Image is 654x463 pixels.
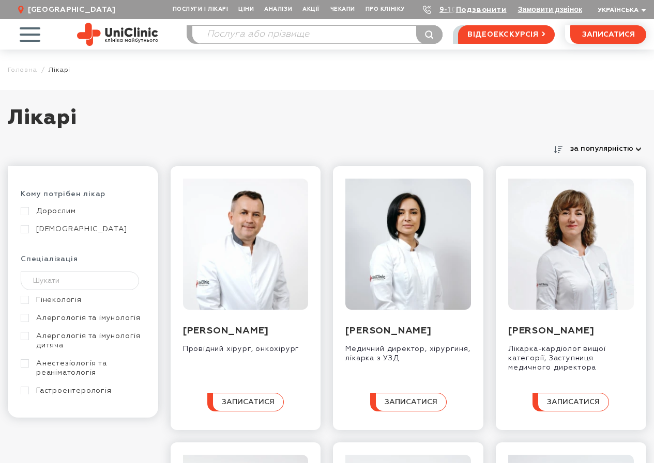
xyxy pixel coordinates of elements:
input: Шукати [21,272,139,290]
button: Замовити дзвінок [518,5,582,13]
span: Лікарі [49,66,70,74]
a: відеоекскурсія [458,25,555,44]
a: Алергологія та імунологія [21,313,143,323]
a: Подзвонити [456,6,507,13]
a: [DEMOGRAPHIC_DATA] [21,225,143,234]
div: Спеціалізація [21,254,145,272]
input: Послуга або прізвище [192,26,442,43]
h1: Лікарі [8,105,646,141]
img: Захарчук Олександр Валентинович [183,179,309,310]
div: Кому потрібен лікар [21,189,145,206]
a: Гінекологія [21,295,143,305]
a: [PERSON_NAME] [183,326,269,336]
a: Головна [8,66,37,74]
a: Гастроентерологія [21,386,143,395]
button: Українська [595,7,646,14]
button: записатися [533,393,609,411]
div: Провідний хірург, онкохірург [183,337,309,354]
button: записатися [370,393,447,411]
button: записатися [207,393,284,411]
button: за популярністю [566,141,646,156]
span: записатися [385,398,437,406]
div: Медичний директор, хірургиня, лікарка з УЗД [345,337,471,363]
div: Лікарка-кардіолог вищої категорії, Заступниця медичного директора [508,337,634,372]
a: Алергологія та імунологія дитяча [21,331,143,350]
button: записатися [570,25,646,44]
span: записатися [222,398,275,406]
span: записатися [547,398,600,406]
span: Українська [598,7,638,13]
a: [PERSON_NAME] [508,326,594,336]
span: [GEOGRAPHIC_DATA] [28,5,116,14]
a: Анестезіологія та реаніматологія [21,359,143,377]
img: Смирнова Дар'я Олександрівна [345,179,471,310]
a: 9-103 [439,6,462,13]
a: Дорослим [21,206,143,216]
span: відеоекскурсія [467,26,539,43]
span: записатися [582,31,635,38]
img: Назарова Інна Леонідівна [508,179,634,310]
img: Uniclinic [77,23,158,46]
a: [PERSON_NAME] [345,326,431,336]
